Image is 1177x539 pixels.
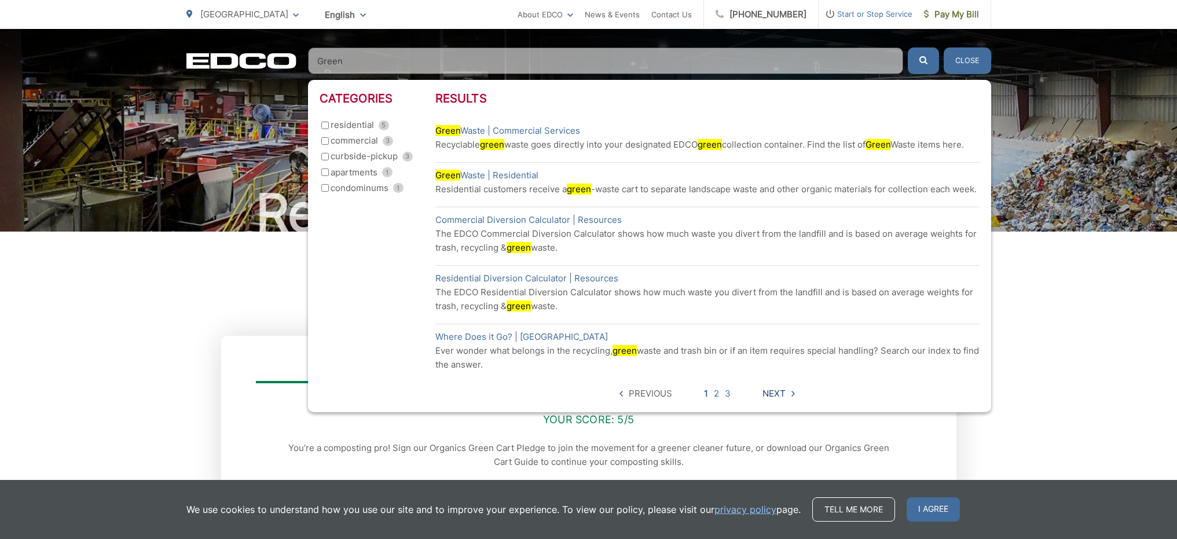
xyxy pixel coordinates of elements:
mark: Green [866,139,890,150]
span: condominums [331,181,388,195]
a: News & Events [585,8,640,21]
p: Recyclable waste goes directly into your designated EDCO collection container. Find the list of W... [435,138,980,152]
a: privacy policy [714,503,776,516]
a: Next [762,387,795,401]
a: 3 [725,387,731,401]
a: About EDCO [518,8,573,21]
span: [GEOGRAPHIC_DATA] [200,9,288,20]
p: Ever wonder what belongs in the recycling, waste and trash bin or if an item requires special han... [435,344,980,372]
span: Next [762,387,786,401]
input: condominums 1 [321,184,329,192]
a: Commercial Diversion Calculator | Resources [435,213,622,227]
mark: green [698,139,722,150]
button: Submit the search query. [908,47,939,74]
p: The EDCO Residential Diversion Calculator shows how much waste you divert from the landfill and i... [435,285,980,313]
button: Close [944,47,991,74]
h3: Results [435,91,980,105]
span: apartments [331,166,377,179]
p: Your Score: 5/5 [256,411,922,428]
a: GreenWaste | Commercial Services [435,124,580,138]
a: Where Does it Go? | [GEOGRAPHIC_DATA] [435,330,608,344]
a: Contact Us [651,8,692,21]
input: Search [308,47,903,74]
span: 5 [379,120,389,130]
span: 1 [382,167,393,177]
span: 3 [402,152,413,162]
input: apartments 1 [321,168,329,176]
a: 2 [714,387,719,401]
span: 1 [393,183,404,193]
p: The EDCO Commercial Diversion Calculator shows how much waste you divert from the landfill and is... [435,227,980,255]
span: Pay My Bill [924,8,979,21]
input: residential 5 [321,122,329,129]
input: commercial 3 [321,137,329,145]
a: Residential Diversion Calculator | Resources [435,272,618,285]
a: EDCD logo. Return to the homepage. [186,53,296,69]
span: English [316,5,375,25]
mark: green [567,184,591,195]
h3: Categories [320,91,435,105]
a: GreenWaste | Residential [435,168,538,182]
p: Residential customers receive a -waste cart to separate landscape waste and other organic materia... [435,182,980,196]
input: curbside-pickup 3 [321,153,329,160]
h2: Resource Center [186,184,991,242]
a: 1 [704,387,708,401]
mark: green [480,139,504,150]
mark: Green [435,125,460,136]
span: commercial [331,134,378,148]
p: You’re a composting pro! Sign our Organics Green Cart Pledge to join the movement for a greener c... [285,441,893,469]
span: Previous [629,387,672,401]
mark: green [507,242,531,253]
mark: green [613,345,637,356]
a: Tell me more [812,497,895,522]
span: residential [331,118,374,132]
mark: Green [435,170,460,181]
mark: green [507,300,531,311]
span: I agree [907,497,960,522]
span: 3 [383,136,393,146]
p: We use cookies to understand how you use our site and to improve your experience. To view our pol... [186,503,801,516]
span: curbside-pickup [331,149,398,163]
